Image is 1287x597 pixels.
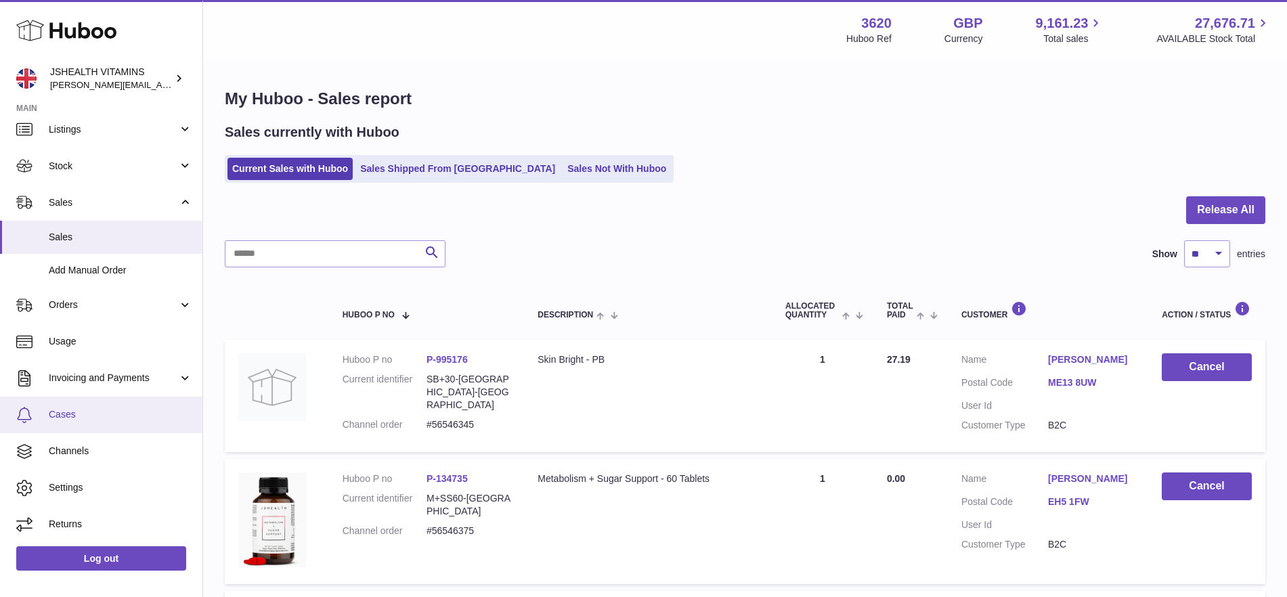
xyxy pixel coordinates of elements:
[1048,376,1135,389] a: ME13 8UW
[343,492,427,518] dt: Current identifier
[961,301,1135,319] div: Customer
[887,302,913,319] span: Total paid
[49,445,192,458] span: Channels
[772,340,873,452] td: 1
[961,538,1048,551] dt: Customer Type
[1048,495,1135,508] a: EH5 1FW
[1036,14,1089,32] span: 9,161.23
[861,14,892,32] strong: 3620
[49,298,178,311] span: Orders
[427,492,510,518] dd: M+SS60-[GEOGRAPHIC_DATA]
[49,481,192,494] span: Settings
[1162,353,1252,381] button: Cancel
[427,418,510,431] dd: #56546345
[238,472,306,567] img: 36201675075222.png
[49,372,178,384] span: Invoicing and Payments
[343,525,427,537] dt: Channel order
[50,79,271,90] span: [PERSON_NAME][EMAIL_ADDRESS][DOMAIN_NAME]
[225,88,1265,110] h1: My Huboo - Sales report
[49,123,178,136] span: Listings
[225,123,399,141] h2: Sales currently with Huboo
[1048,419,1135,432] dd: B2C
[772,459,873,584] td: 1
[961,495,1048,512] dt: Postal Code
[427,373,510,412] dd: SB+30-[GEOGRAPHIC_DATA]-[GEOGRAPHIC_DATA]
[227,158,353,180] a: Current Sales with Huboo
[343,418,427,431] dt: Channel order
[427,473,468,484] a: P-134735
[238,353,306,421] img: no-photo.jpg
[953,14,982,32] strong: GBP
[343,472,427,485] dt: Huboo P no
[49,231,192,244] span: Sales
[538,472,758,485] div: Metabolism + Sugar Support - 60 Tablets
[961,419,1048,432] dt: Customer Type
[961,376,1048,393] dt: Postal Code
[427,525,510,537] dd: #56546375
[961,518,1048,531] dt: User Id
[563,158,671,180] a: Sales Not With Huboo
[427,354,468,365] a: P-995176
[1048,472,1135,485] a: [PERSON_NAME]
[961,353,1048,370] dt: Name
[1152,248,1177,261] label: Show
[16,68,37,89] img: francesca@jshealthvitamins.com
[16,546,186,571] a: Log out
[1162,301,1252,319] div: Action / Status
[1162,472,1252,500] button: Cancel
[1156,14,1271,45] a: 27,676.71 AVAILABLE Stock Total
[49,196,178,209] span: Sales
[343,311,395,319] span: Huboo P no
[1186,196,1265,224] button: Release All
[846,32,892,45] div: Huboo Ref
[49,160,178,173] span: Stock
[944,32,983,45] div: Currency
[49,408,192,421] span: Cases
[538,311,593,319] span: Description
[1043,32,1104,45] span: Total sales
[1036,14,1104,45] a: 9,161.23 Total sales
[785,302,839,319] span: ALLOCATED Quantity
[49,518,192,531] span: Returns
[343,353,427,366] dt: Huboo P no
[50,66,172,91] div: JSHEALTH VITAMINS
[961,472,1048,489] dt: Name
[887,354,911,365] span: 27.19
[1195,14,1255,32] span: 27,676.71
[961,399,1048,412] dt: User Id
[887,473,905,484] span: 0.00
[355,158,560,180] a: Sales Shipped From [GEOGRAPHIC_DATA]
[1048,538,1135,551] dd: B2C
[538,353,758,366] div: Skin Bright - PB
[49,264,192,277] span: Add Manual Order
[1156,32,1271,45] span: AVAILABLE Stock Total
[1237,248,1265,261] span: entries
[343,373,427,412] dt: Current identifier
[1048,353,1135,366] a: [PERSON_NAME]
[49,335,192,348] span: Usage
